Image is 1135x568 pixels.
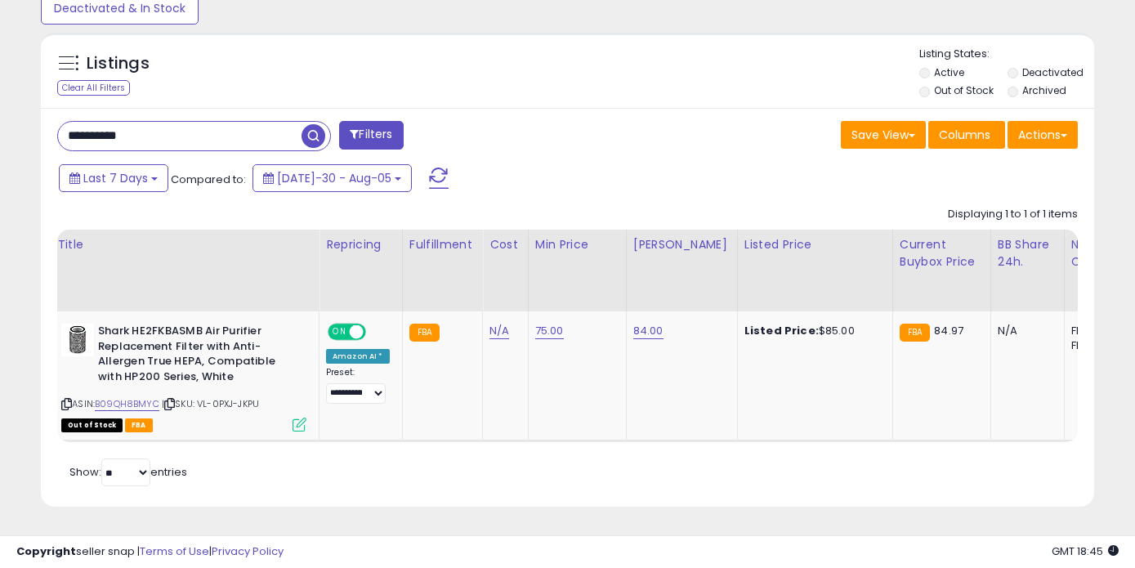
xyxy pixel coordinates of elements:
span: OFF [364,325,390,339]
label: Active [934,65,964,79]
div: Min Price [535,236,619,253]
span: Show: entries [69,464,187,480]
label: Archived [1022,83,1066,97]
div: [PERSON_NAME] [633,236,731,253]
button: Actions [1008,121,1078,149]
button: Columns [928,121,1005,149]
strong: Copyright [16,543,76,559]
div: Fulfillment [409,236,476,253]
div: BB Share 24h. [998,236,1057,271]
div: Listed Price [744,236,886,253]
div: Current Buybox Price [900,236,984,271]
span: 84.97 [934,323,963,338]
b: Shark HE2FKBASMB Air Purifier Replacement Filter with Anti-Allergen True HEPA, Compatible with HP... [98,324,297,388]
span: Last 7 Days [83,170,148,186]
span: ON [329,325,350,339]
div: Preset: [326,367,390,404]
small: FBA [900,324,930,342]
span: FBA [125,418,153,432]
button: [DATE]-30 - Aug-05 [252,164,412,192]
div: FBM: 0 [1071,338,1125,353]
div: Title [57,236,312,253]
div: Amazon AI * [326,349,390,364]
p: Listing States: [919,47,1094,62]
label: Out of Stock [934,83,994,97]
button: Save View [841,121,926,149]
a: N/A [489,323,509,339]
span: | SKU: VL-0PXJ-JKPU [162,397,259,410]
img: 51Zr-COo4wL._SL40_.jpg [61,324,94,356]
div: Clear All Filters [57,80,130,96]
a: 84.00 [633,323,664,339]
span: All listings that are currently out of stock and unavailable for purchase on Amazon [61,418,123,432]
span: 2025-08-13 18:45 GMT [1052,543,1119,559]
h5: Listings [87,52,150,75]
a: 75.00 [535,323,564,339]
small: FBA [409,324,440,342]
div: Repricing [326,236,395,253]
a: B09QH8BMYC [95,397,159,411]
div: Cost [489,236,521,253]
a: Privacy Policy [212,543,284,559]
div: $85.00 [744,324,880,338]
a: Terms of Use [140,543,209,559]
span: Columns [939,127,990,143]
div: ASIN: [61,324,306,430]
button: Filters [339,121,403,150]
div: Num of Comp. [1071,236,1131,271]
div: N/A [998,324,1052,338]
div: Displaying 1 to 1 of 1 items [948,207,1078,222]
div: seller snap | | [16,544,284,560]
span: [DATE]-30 - Aug-05 [277,170,391,186]
label: Deactivated [1022,65,1084,79]
span: Compared to: [171,172,246,187]
button: Last 7 Days [59,164,168,192]
b: Listed Price: [744,323,819,338]
div: FBA: 0 [1071,324,1125,338]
